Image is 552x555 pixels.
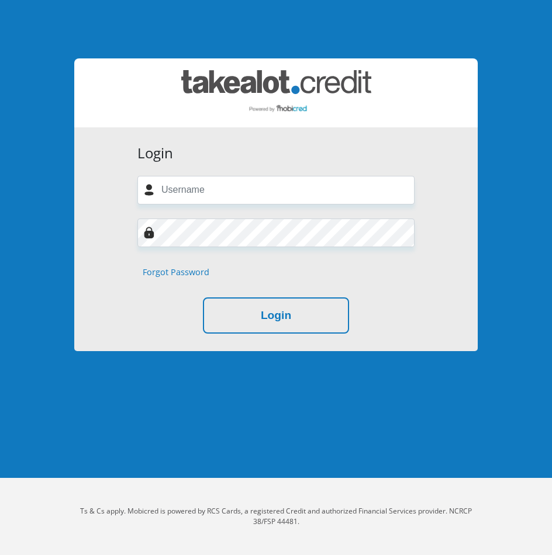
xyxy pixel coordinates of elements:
[137,145,415,162] h3: Login
[74,506,478,527] p: Ts & Cs apply. Mobicred is powered by RCS Cards, a registered Credit and authorized Financial Ser...
[203,297,349,334] button: Login
[143,227,155,238] img: Image
[181,70,371,116] img: takealot_credit logo
[143,184,155,196] img: user-icon image
[137,176,415,204] input: Username
[143,266,209,279] a: Forgot Password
